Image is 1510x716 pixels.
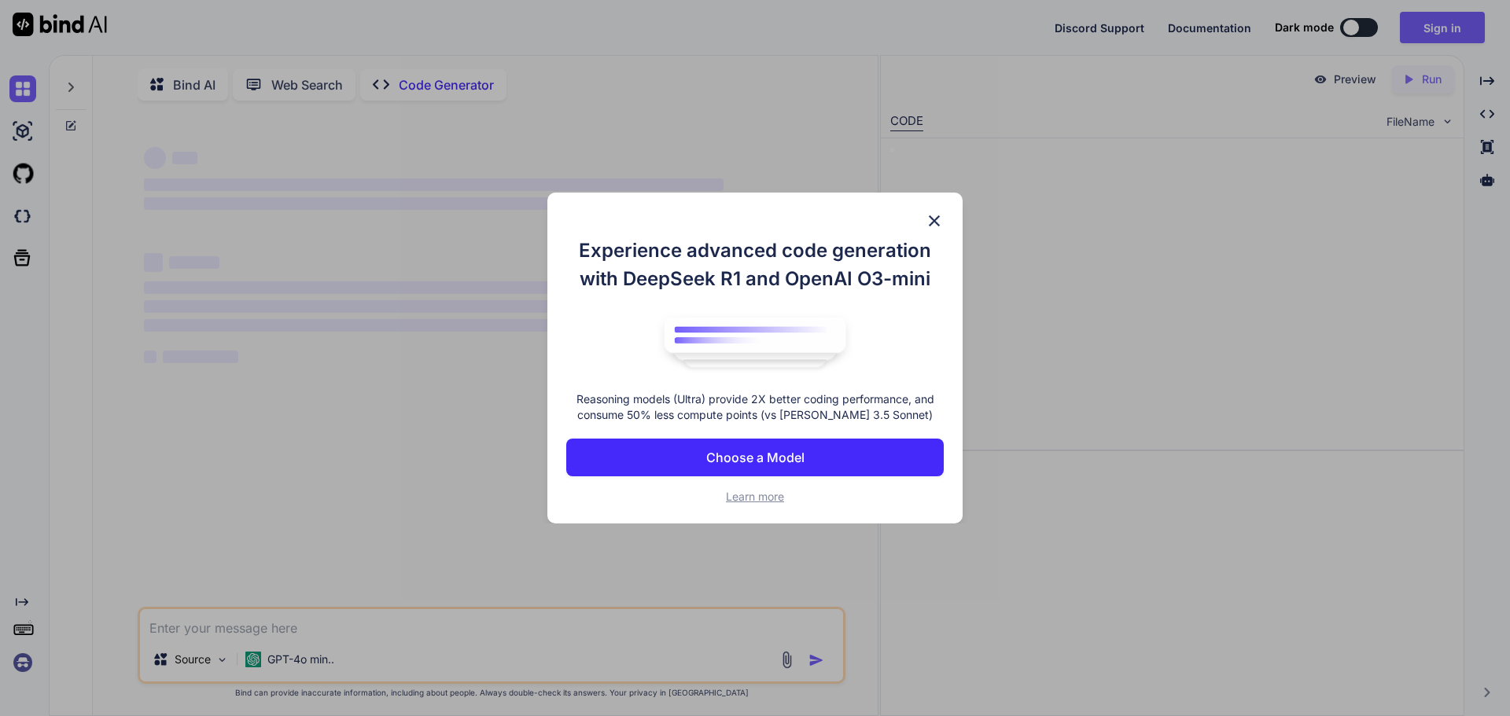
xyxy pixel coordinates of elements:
[566,391,944,423] p: Reasoning models (Ultra) provide 2X better coding performance, and consume 50% less compute point...
[925,211,944,230] img: close
[653,309,857,376] img: bind logo
[566,439,944,476] button: Choose a Model
[706,448,805,467] p: Choose a Model
[726,490,784,503] span: Learn more
[566,237,944,293] h1: Experience advanced code generation with DeepSeek R1 and OpenAI O3-mini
